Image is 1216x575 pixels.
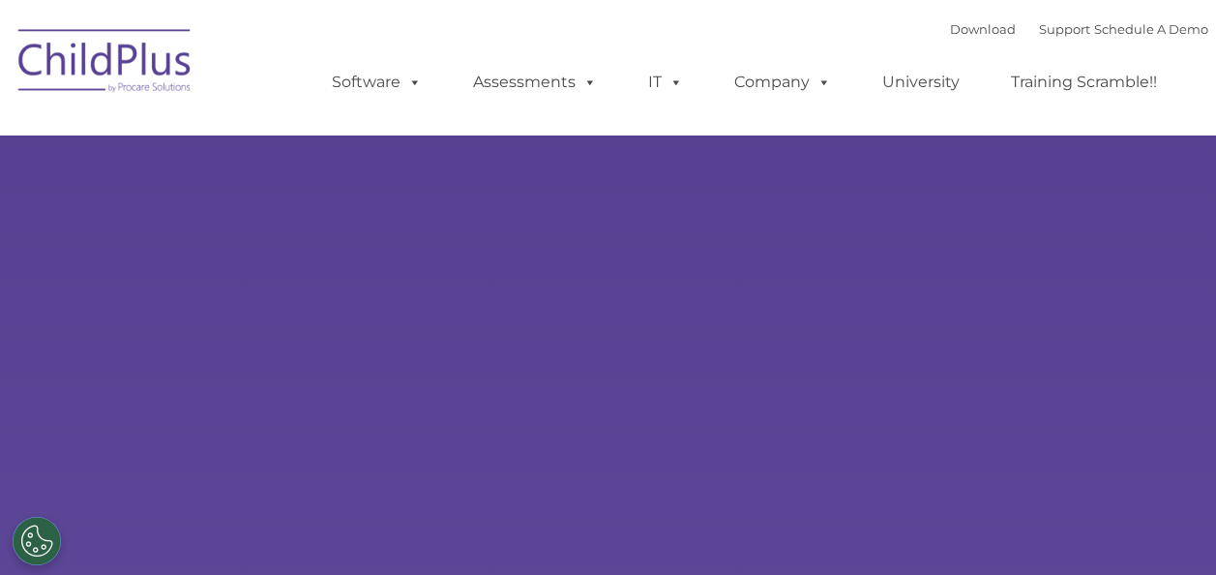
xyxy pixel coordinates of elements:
button: Cookies Settings [13,517,61,565]
a: Company [715,63,850,102]
a: Support [1039,21,1090,37]
a: University [863,63,979,102]
img: ChildPlus by Procare Solutions [9,15,202,112]
a: Schedule A Demo [1094,21,1208,37]
a: Download [950,21,1016,37]
a: Software [312,63,441,102]
a: Training Scramble!! [992,63,1176,102]
font: | [950,21,1208,37]
a: Assessments [454,63,616,102]
a: IT [629,63,702,102]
